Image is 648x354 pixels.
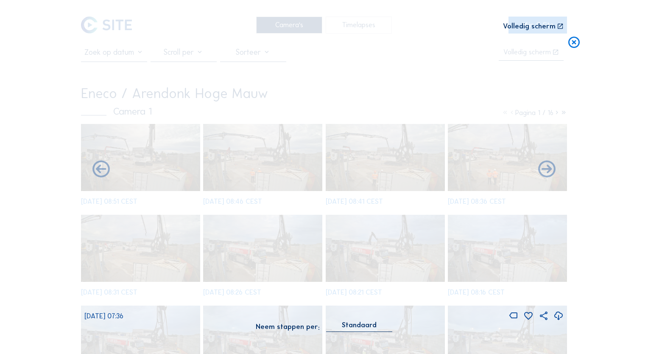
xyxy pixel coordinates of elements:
[342,321,377,329] div: Standaard
[503,23,556,30] div: Volledig scherm
[256,323,320,330] div: Neem stappen per:
[84,312,123,320] span: [DATE] 07:36
[536,160,557,180] i: Back
[91,160,112,180] i: Forward
[326,321,392,331] div: Standaard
